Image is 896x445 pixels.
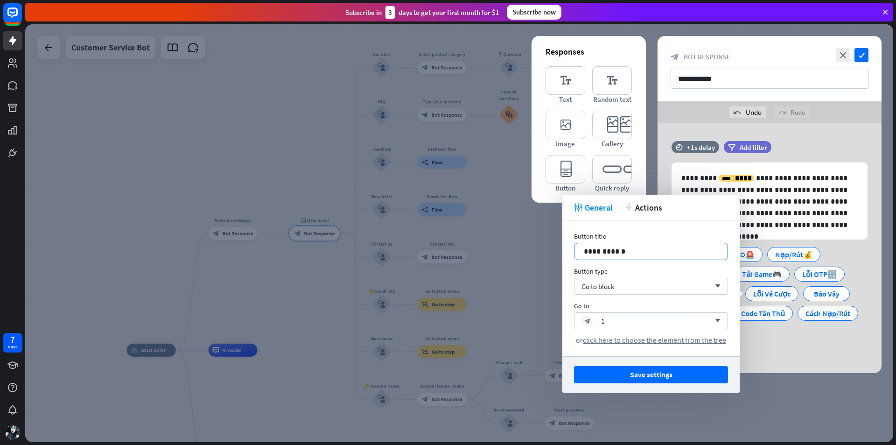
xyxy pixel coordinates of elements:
div: Cách Nạp/Rút [805,306,850,320]
span: Add filter [740,143,767,152]
div: 7 [10,335,15,344]
span: Actions [635,202,662,213]
div: Button type [574,267,728,275]
div: 1 [601,316,605,325]
div: Code Tân Thủ [741,306,785,320]
button: Save settings [574,366,728,383]
i: close [836,48,850,62]
div: Subscribe in days to get your first month for $1 [345,6,499,19]
div: Go to [574,302,728,310]
i: check [854,48,868,62]
div: Nạp/Rút💰 [775,247,812,261]
div: Lỗi OTP🔢 [802,267,837,281]
div: days [8,344,17,350]
i: block_bot_response [584,318,590,324]
i: filter [728,144,735,151]
span: General [585,202,613,213]
div: Redo [774,106,810,118]
span: Go to block [581,282,614,291]
div: Undo [729,106,766,118]
div: Báo Vây [811,287,842,301]
button: Open LiveChat chat widget [7,4,35,32]
i: arrow_down [710,318,721,324]
i: undo [734,109,741,116]
i: arrow_down [710,283,721,289]
span: Bot Response [684,52,730,61]
i: block_bot_response [671,53,679,61]
div: or [574,335,728,345]
i: redo [778,109,786,116]
i: tweak [574,203,582,212]
div: Tải Game🎮 [742,267,782,281]
span: click here to choose the element from the tree [583,335,726,345]
i: time [676,144,683,150]
div: Button title [574,232,728,240]
div: Subscribe now [507,5,561,20]
div: +1s delay [687,143,715,152]
i: action [624,203,633,212]
div: 3 [385,6,395,19]
div: Lỗi Vé Cược [753,287,791,301]
a: 7 days [3,333,22,353]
